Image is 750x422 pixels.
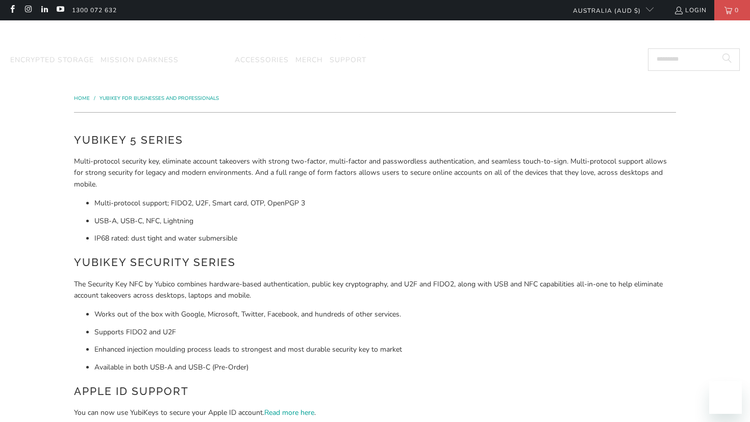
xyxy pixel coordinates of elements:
a: YubiKey for Businesses and Professionals [99,95,219,102]
span: / [94,95,95,102]
span: Merch [295,55,323,65]
a: Mission Darkness [101,48,179,72]
span: Support [330,55,366,65]
span: Accessories [235,55,289,65]
a: Accessories [235,48,289,72]
a: 1300 072 632 [72,5,117,16]
p: You can now use YubiKeys to secure your Apple ID account. . [74,407,676,418]
summary: YubiKey [185,48,228,72]
iframe: Button to launch messaging window [709,381,742,414]
li: IP68 rated: dust tight and water submersible [94,233,676,244]
li: Supports FIDO2 and U2F [94,327,676,338]
h2: Apple ID Support [74,383,676,400]
a: Support [330,48,366,72]
span: Home [74,95,90,102]
li: Available in both USB-A and USB-C (Pre-Order) [94,362,676,373]
span: Mission Darkness [101,55,179,65]
li: USB-A, USB-C, NFC, Lightning [94,216,676,227]
li: Multi-protocol support; FIDO2, U2F, Smart card, OTP, OpenPGP 3 [94,198,676,209]
a: Trust Panda Australia on Instagram [23,6,32,14]
a: Trust Panda Australia on Facebook [8,6,16,14]
li: Enhanced injection moulding process leads to strongest and most durable security key to market [94,344,676,355]
a: Read more here [264,408,314,417]
a: Trust Panda Australia on LinkedIn [40,6,48,14]
h2: YubiKey Security Series [74,254,676,271]
img: Trust Panda Australia [323,25,428,46]
nav: Translation missing: en.navigation.header.main_nav [10,48,366,72]
p: Multi-protocol security key, eliminate account takeovers with strong two-factor, multi-factor and... [74,156,676,190]
li: Works out of the box with Google, Microsoft, Twitter, Facebook, and hundreds of other services. [94,309,676,320]
p: The Security Key NFC by Yubico combines hardware-based authentication, public key cryptography, a... [74,279,676,302]
a: Encrypted Storage [10,48,94,72]
input: Search... [648,48,740,71]
a: Home [74,95,91,102]
span: YubiKey [185,55,217,65]
button: Search [714,48,740,71]
a: Merch [295,48,323,72]
span: Encrypted Storage [10,55,94,65]
h2: YubiKey 5 Series [74,132,676,148]
a: Trust Panda Australia on YouTube [56,6,64,14]
a: Login [674,5,707,16]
